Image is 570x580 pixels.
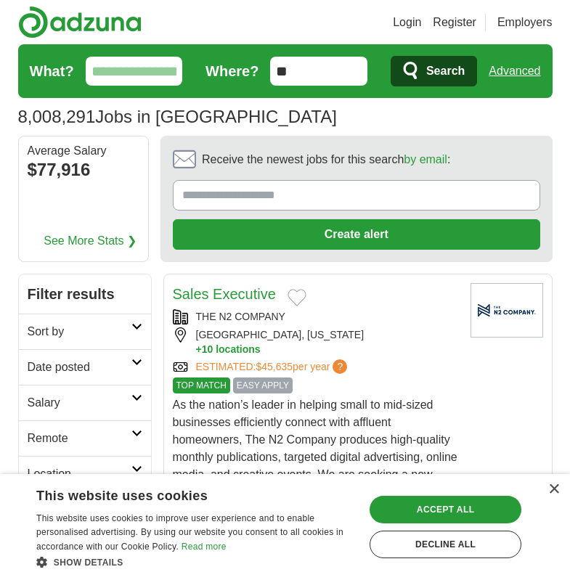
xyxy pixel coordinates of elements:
[19,420,151,456] a: Remote
[28,323,131,340] h2: Sort by
[497,14,553,31] a: Employers
[426,57,465,86] span: Search
[36,555,355,569] div: Show details
[28,157,139,183] div: $77,916
[36,513,343,552] span: This website uses cookies to improve user experience and to enable personalised advertising. By u...
[202,151,450,168] span: Receive the newest jobs for this search :
[28,465,131,483] h2: Location
[233,377,293,393] span: EASY APPLY
[173,309,459,324] div: THE N2 COMPANY
[54,557,123,568] span: Show details
[30,60,74,82] label: What?
[28,359,131,376] h2: Date posted
[288,289,306,306] button: Add to favorite jobs
[18,104,96,130] span: 8,008,291
[36,483,319,505] div: This website uses cookies
[393,14,421,31] a: Login
[370,496,521,523] div: Accept all
[196,359,351,375] a: ESTIMATED:$45,635per year?
[256,361,293,372] span: $45,635
[19,385,151,420] a: Salary
[182,542,227,552] a: Read more, opens a new window
[333,359,347,374] span: ?
[173,219,540,250] button: Create alert
[489,57,540,86] a: Advanced
[18,107,337,126] h1: Jobs in [GEOGRAPHIC_DATA]
[19,274,151,314] h2: Filter results
[173,327,459,356] div: [GEOGRAPHIC_DATA], [US_STATE]
[404,153,447,166] a: by email
[173,377,230,393] span: TOP MATCH
[19,314,151,349] a: Sort by
[433,14,476,31] a: Register
[28,394,131,412] h2: Salary
[19,349,151,385] a: Date posted
[28,430,131,447] h2: Remote
[19,456,151,491] a: Location
[44,232,137,250] a: See More Stats ❯
[28,145,139,157] div: Average Salary
[18,6,142,38] img: Adzuna logo
[196,343,202,356] span: +
[196,343,459,356] button: +10 locations
[391,56,477,86] button: Search
[471,283,543,338] img: Company logo
[205,60,258,82] label: Where?
[548,484,559,495] div: Close
[370,531,521,558] div: Decline all
[173,286,276,302] a: Sales Executive
[173,399,457,498] span: As the nation’s leader in helping small to mid-sized businesses efficiently connect with affluent...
